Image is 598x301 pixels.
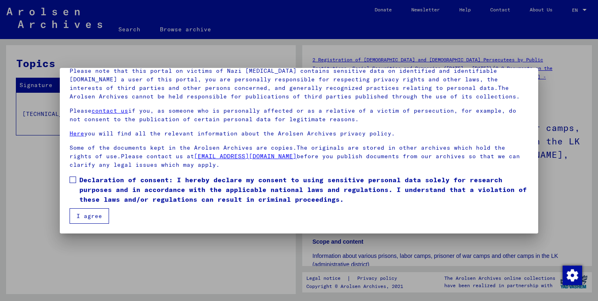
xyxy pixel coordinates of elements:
[92,107,128,114] a: contact us
[563,266,582,285] img: Change consent
[70,130,84,137] a: Here
[70,129,528,138] p: you will find all the relevant information about the Arolsen Archives privacy policy.
[70,67,528,101] p: Please note that this portal on victims of Nazi [MEDICAL_DATA] contains sensitive data on identif...
[70,208,109,224] button: I agree
[194,153,297,160] a: [EMAIL_ADDRESS][DOMAIN_NAME]
[79,175,528,204] span: Declaration of consent: I hereby declare my consent to using sensitive personal data solely for r...
[70,144,528,169] p: Some of the documents kept in the Arolsen Archives are copies.The originals are stored in other a...
[70,107,528,124] p: Please if you, as someone who is personally affected or as a relative of a victim of persecution,...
